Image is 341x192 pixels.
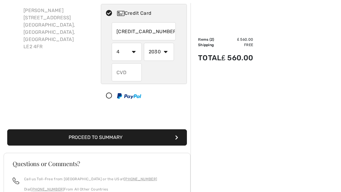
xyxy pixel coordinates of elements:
[124,177,157,181] a: [PHONE_NUMBER]
[31,187,64,191] a: [PHONE_NUMBER]
[222,42,253,48] td: Free
[13,178,19,184] img: call
[24,176,157,182] p: Call us Toll-Free from [GEOGRAPHIC_DATA] or the US at
[112,63,142,81] input: CVD
[198,48,222,68] td: Total
[222,48,253,68] td: ₤ 560.00
[117,10,183,17] div: Credit Card
[112,22,176,40] input: Card number
[117,93,141,99] img: PayPal
[198,42,222,48] td: Shipping
[117,11,125,16] img: Credit Card
[211,37,213,42] span: 2
[222,37,253,42] td: ₤ 560.00
[19,2,94,55] div: [PERSON_NAME] [STREET_ADDRESS] [GEOGRAPHIC_DATA], [GEOGRAPHIC_DATA], [GEOGRAPHIC_DATA] LE2 4FR
[198,37,222,42] td: Items ( )
[13,161,181,167] h3: Questions or Comments?
[7,129,187,146] button: Proceed to Summary
[24,187,157,192] p: Dial From All Other Countries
